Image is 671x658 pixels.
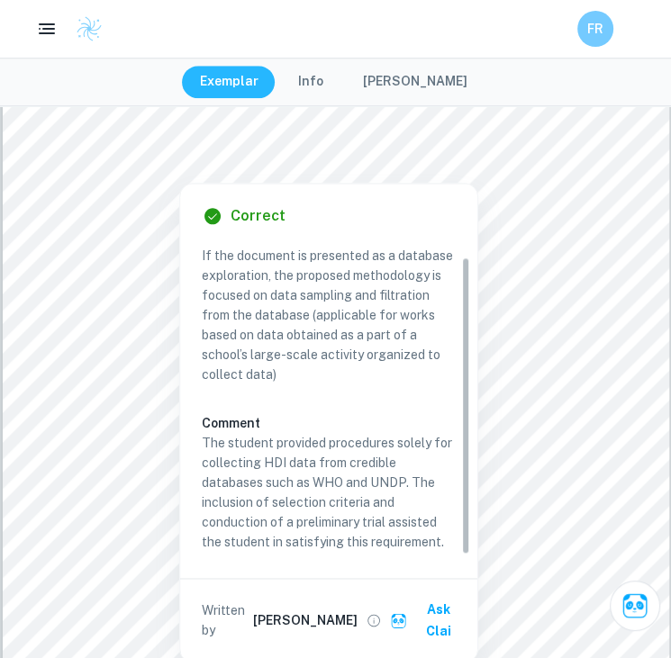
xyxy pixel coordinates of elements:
[253,610,358,630] h6: [PERSON_NAME]
[65,15,103,42] a: Clastify logo
[345,66,485,98] button: [PERSON_NAME]
[202,600,250,640] p: Written by
[231,205,286,227] h6: Correct
[577,11,613,47] button: FR
[610,581,660,631] button: Ask Clai
[386,593,469,647] button: Ask Clai
[202,246,456,384] p: If the document is presented as a database exploration, the proposed methodology is focused on da...
[280,66,341,98] button: Info
[202,433,456,552] p: The student provided procedures solely for collecting HDI data from credible databases such as WH...
[182,66,277,98] button: Exemplar
[76,15,103,42] img: Clastify logo
[202,413,456,433] h6: Comment
[585,19,606,39] h6: FR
